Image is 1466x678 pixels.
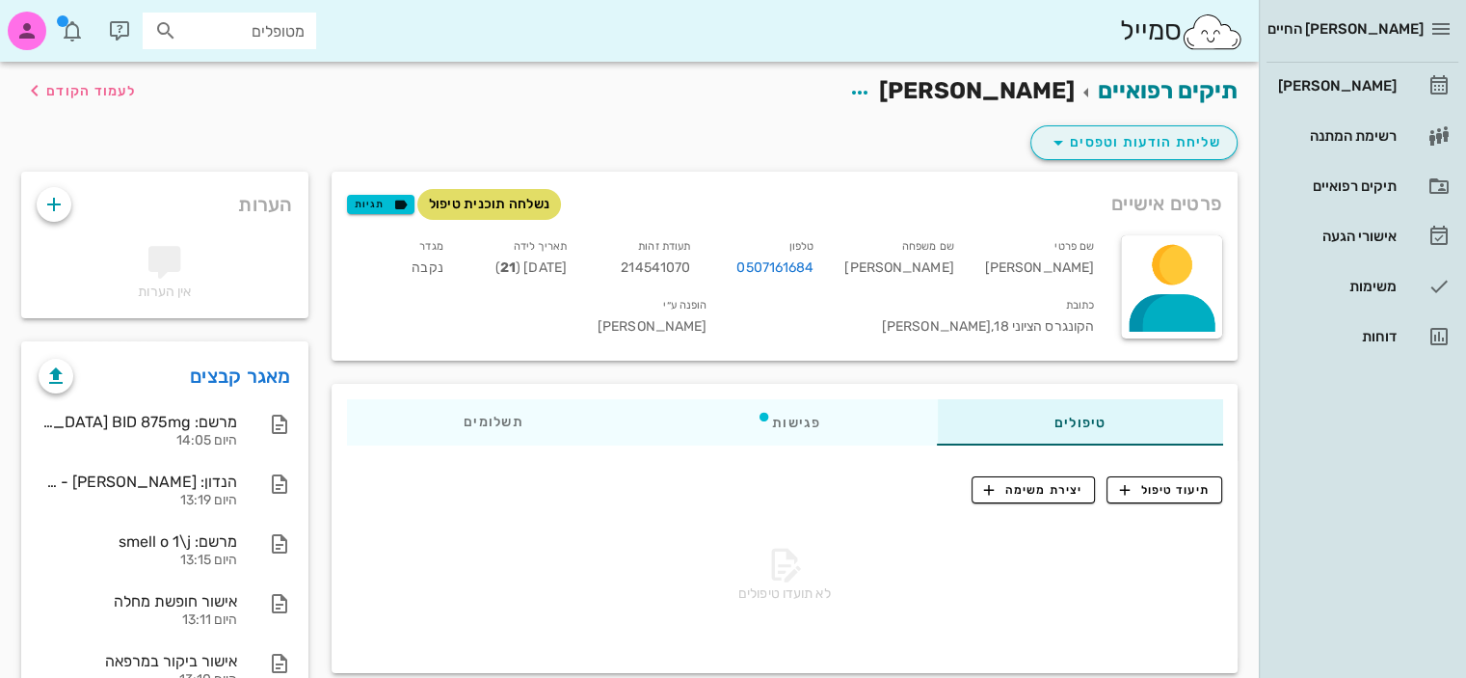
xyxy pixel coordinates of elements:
[639,399,937,446] div: פגישות
[738,585,831,602] span: לא תועדו טיפולים
[1266,163,1458,209] a: תיקים רפואיים
[500,259,516,276] strong: 21
[1266,313,1458,360] a: דוחות
[970,231,1109,290] div: [PERSON_NAME]
[347,195,414,214] button: תגיות
[39,433,237,449] div: היום 14:05
[46,83,136,99] span: לעמוד הקודם
[879,77,1075,104] span: [PERSON_NAME]
[1274,178,1397,194] div: תיקים רפואיים
[789,240,814,253] small: טלפון
[190,361,291,392] a: מאגר קבצים
[495,259,567,276] span: [DATE] ( )
[902,240,954,253] small: שם משפחה
[1266,213,1458,259] a: אישורי הגעה
[429,189,550,220] span: נשלחה תוכנית טיפול
[984,481,1082,499] span: יצירת משימה
[991,318,994,335] span: ,
[1274,229,1397,244] div: אישורי הגעה
[334,231,458,290] div: נקבה
[1274,128,1397,144] div: רשימת המתנה
[39,413,237,431] div: מרשם: Tab. [MEDICAL_DATA] BID 875mg
[23,73,136,108] button: לעמוד הקודם
[419,240,442,253] small: מגדר
[39,493,237,509] div: היום 13:19
[1181,13,1243,51] img: SmileCloud logo
[1047,131,1221,154] span: שליחת הודעות וטפסים
[1266,63,1458,109] a: [PERSON_NAME]
[1054,240,1094,253] small: שם פרטי
[138,284,191,300] span: אין הערות
[882,318,991,335] span: [PERSON_NAME]
[736,258,813,279] a: 0507161684
[1266,263,1458,310] a: משימות
[1266,113,1458,159] a: רשימת המתנה
[1098,77,1238,104] a: תיקים רפואיים
[21,172,308,228] div: הערות
[39,612,237,629] div: היום 13:11
[39,652,237,670] div: אישור ביקור במרפאה
[1274,78,1397,94] div: [PERSON_NAME]
[1119,11,1243,52] div: סמייל
[621,259,690,276] span: 214541070
[39,532,237,551] div: מרשם: smell o 1\j
[39,473,237,491] div: הנדון: [PERSON_NAME] - ת.ז. 214541070
[1274,279,1397,294] div: משימות
[355,196,405,213] span: תגיות
[1066,299,1095,312] small: כתובת
[1120,481,1210,499] span: תיעוד טיפול
[1030,125,1238,160] button: שליחת הודעות וטפסים
[1106,476,1222,503] button: תיעוד טיפול
[1274,329,1397,344] div: דוחות
[1267,20,1424,38] span: [PERSON_NAME] החיים
[335,290,723,349] div: [PERSON_NAME]
[39,592,237,610] div: אישור חופשת מחלה
[663,299,706,312] small: הופנה ע״י
[991,318,1094,335] span: הקונגרס הציוני 18
[57,15,68,27] span: תג
[638,240,690,253] small: תעודת זהות
[464,416,523,429] span: תשלומים
[1111,188,1222,219] span: פרטים אישיים
[972,476,1096,503] button: יצירת משימה
[937,399,1222,446] div: טיפולים
[514,240,567,253] small: תאריך לידה
[39,553,237,569] div: היום 13:15
[829,231,969,290] div: [PERSON_NAME]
